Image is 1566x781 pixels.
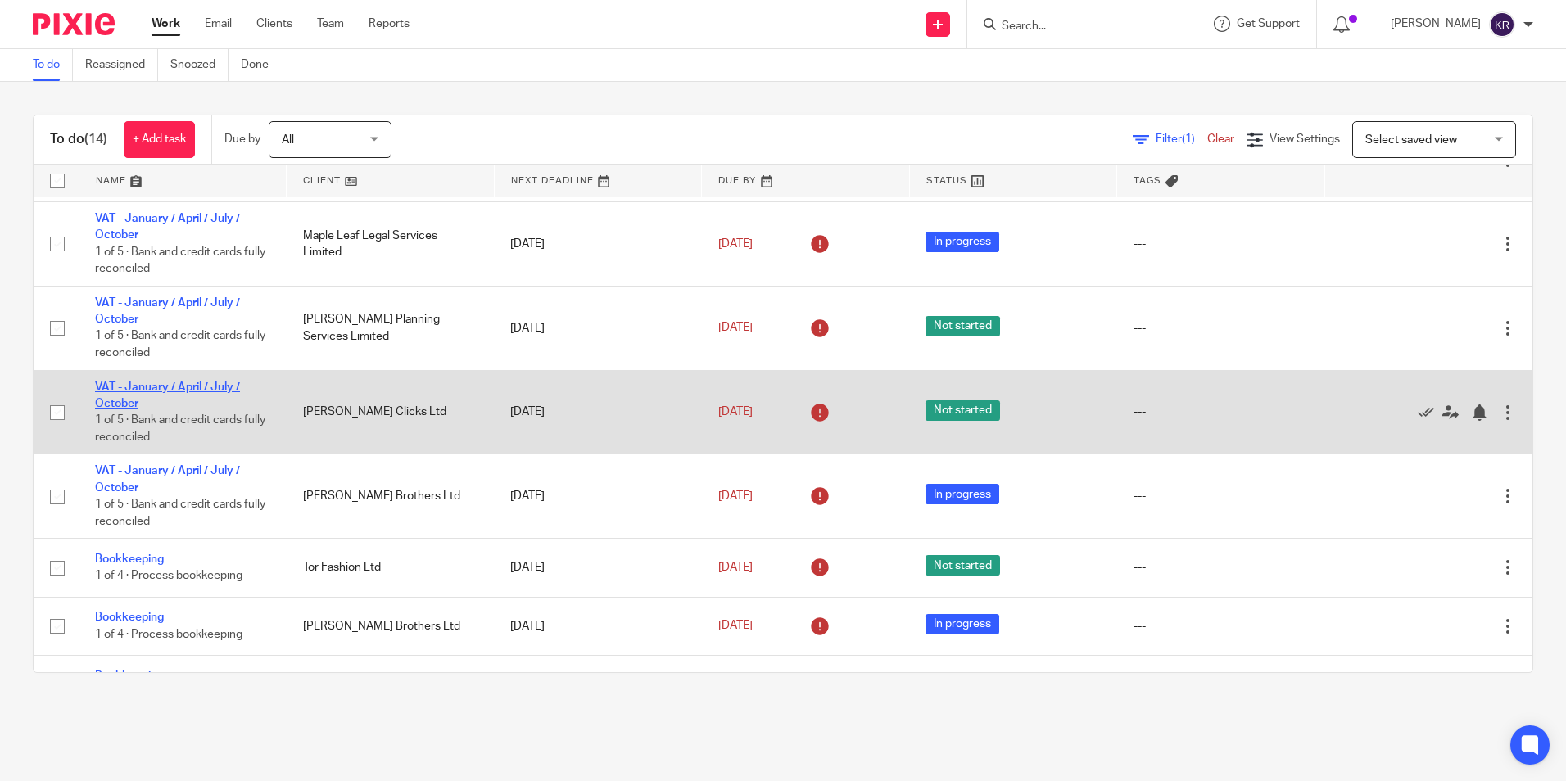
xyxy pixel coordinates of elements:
span: All [282,134,294,146]
span: 1 of 4 · Process bookkeeping [95,629,242,640]
td: [DATE] [494,202,702,287]
span: Select saved view [1365,134,1457,146]
td: [PERSON_NAME] Clicks Ltd [287,370,495,454]
span: In progress [926,484,999,504]
a: VAT - January / April / July / October [95,297,240,325]
a: Mark as done [1418,404,1442,420]
td: [DATE] [494,597,702,655]
a: VAT - January / April / July / October [95,465,240,493]
img: Pixie [33,13,115,35]
td: NE Automation Ltd [287,656,495,714]
span: 1 of 5 · Bank and credit cards fully reconciled [95,246,265,275]
span: Not started [926,316,1000,336]
a: Bookkeeping [95,553,164,565]
td: [DATE] [494,286,702,370]
td: [DATE] [494,656,702,714]
a: To do [33,49,73,81]
span: 1 of 4 · Process bookkeeping [95,571,242,582]
a: Bookkeeping [95,670,164,682]
span: View Settings [1270,133,1340,145]
a: Email [205,16,232,32]
a: Bookkeeping [95,612,164,623]
div: --- [1134,488,1309,504]
a: Team [317,16,344,32]
td: Maple Leaf Legal Services Limited [287,202,495,287]
span: [DATE] [718,406,753,418]
div: --- [1134,236,1309,252]
span: Filter [1156,133,1207,145]
div: --- [1134,618,1309,634]
span: (1) [1182,133,1195,145]
td: [PERSON_NAME] Brothers Ltd [287,454,495,539]
span: (14) [84,133,107,146]
td: [PERSON_NAME] Planning Services Limited [287,286,495,370]
span: [DATE] [718,323,753,334]
span: [DATE] [718,562,753,573]
p: Due by [224,131,260,147]
a: Reports [369,16,410,32]
td: [DATE] [494,539,702,597]
a: Reassigned [85,49,158,81]
a: Clients [256,16,292,32]
td: Tor Fashion Ltd [287,539,495,597]
p: [PERSON_NAME] [1391,16,1481,32]
span: Get Support [1237,18,1300,29]
img: svg%3E [1489,11,1515,38]
span: 1 of 5 · Bank and credit cards fully reconciled [95,415,265,444]
a: VAT - January / April / July / October [95,213,240,241]
span: 1 of 5 · Bank and credit cards fully reconciled [95,499,265,527]
span: Tags [1134,176,1161,185]
span: 1 of 5 · Bank and credit cards fully reconciled [95,331,265,359]
div: --- [1134,559,1309,576]
span: [DATE] [718,490,753,502]
a: Done [241,49,281,81]
span: In progress [926,232,999,252]
div: --- [1134,320,1309,336]
span: Not started [926,555,1000,576]
a: + Add task [124,121,195,158]
span: [DATE] [718,238,753,250]
a: Clear [1207,133,1234,145]
span: In progress [926,614,999,634]
a: Work [152,16,180,32]
td: [PERSON_NAME] Brothers Ltd [287,597,495,655]
h1: To do [50,131,107,148]
input: Search [1000,20,1147,34]
span: [DATE] [718,621,753,632]
a: VAT - January / April / July / October [95,381,240,409]
td: [DATE] [494,370,702,454]
td: [DATE] [494,454,702,539]
span: Not started [926,400,1000,421]
div: --- [1134,404,1309,420]
a: Snoozed [170,49,229,81]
